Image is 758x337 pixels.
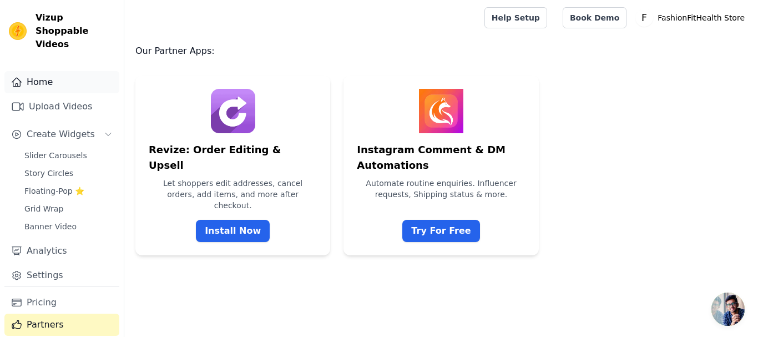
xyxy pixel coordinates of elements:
[641,12,647,23] text: F
[484,7,547,28] a: Help Setup
[4,264,119,286] a: Settings
[149,142,317,173] h5: Revize: Order Editing & Upsell
[18,183,119,199] a: Floating-Pop ⭐
[402,220,479,242] a: Try For Free
[711,293,745,326] div: Open chat
[4,314,119,336] a: Partners
[24,168,73,179] span: Story Circles
[18,165,119,181] a: Story Circles
[4,240,119,262] a: Analytics
[27,128,95,141] span: Create Widgets
[24,221,77,232] span: Banner Video
[18,201,119,217] a: Grid Wrap
[9,22,27,40] img: Vizup
[18,148,119,163] a: Slider Carousels
[135,44,747,58] h4: Our Partner Apps:
[635,8,749,28] button: F FashionFitHealth Store
[211,89,255,133] img: Revize: Order Editing & Upsell logo
[4,123,119,145] button: Create Widgets
[18,219,119,234] a: Banner Video
[4,71,119,93] a: Home
[4,291,119,314] a: Pricing
[357,142,525,173] h5: Instagram Comment & DM Automations
[653,8,749,28] p: FashionFitHealth Store
[4,95,119,118] a: Upload Videos
[357,178,525,200] p: Automate routine enquiries. Influencer requests, Shipping status & more.
[24,150,87,161] span: Slider Carousels
[196,220,270,242] a: Install Now
[24,185,84,197] span: Floating-Pop ⭐
[419,89,463,133] img: Instagram Comment & DM Automations logo
[36,11,115,51] span: Vizup Shoppable Videos
[149,178,317,211] p: Let shoppers edit addresses, cancel orders, add items, and more after checkout.
[563,7,626,28] a: Book Demo
[24,203,63,214] span: Grid Wrap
